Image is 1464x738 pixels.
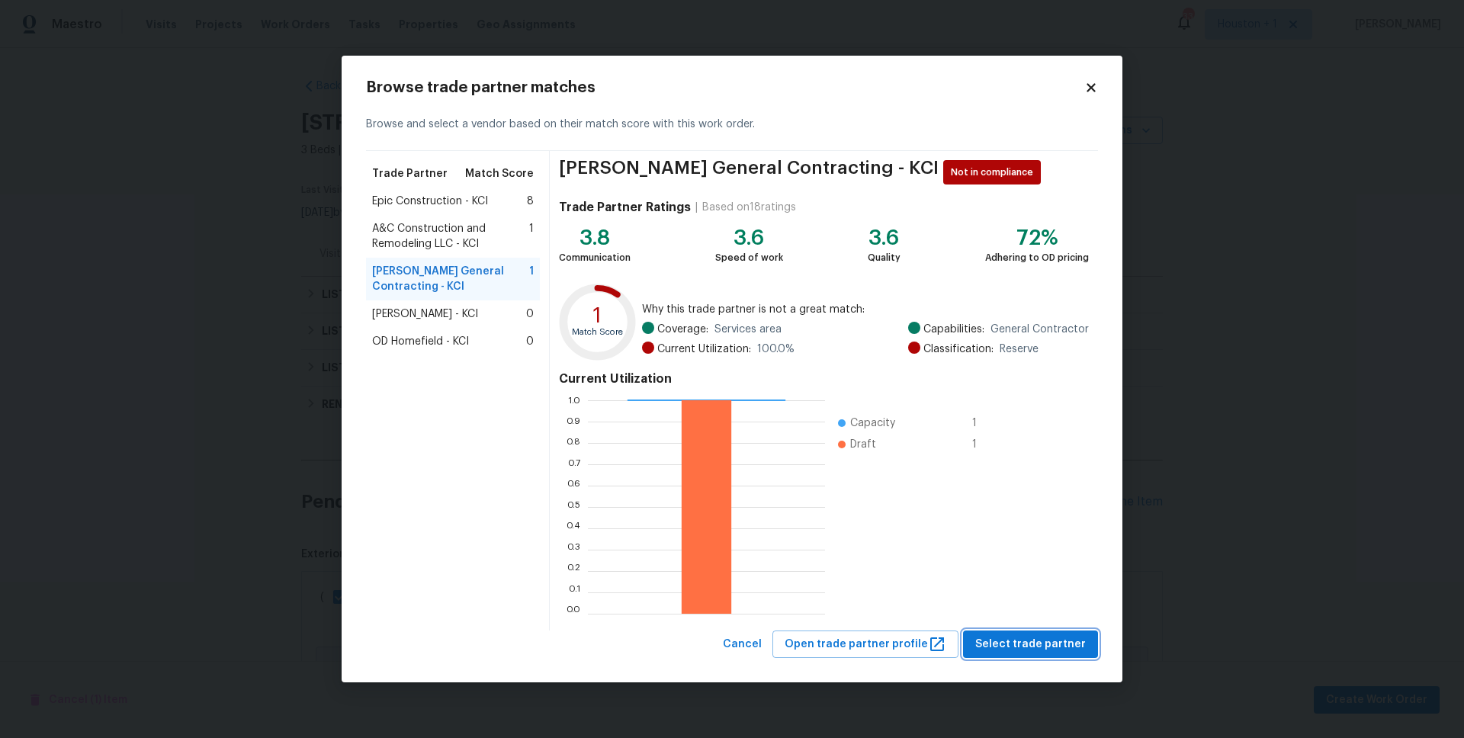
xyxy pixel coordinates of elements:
[567,502,580,511] text: 0.5
[657,322,708,337] span: Coverage:
[975,635,1086,654] span: Select trade partner
[372,264,529,294] span: [PERSON_NAME] General Contracting - KCI
[559,250,631,265] div: Communication
[972,416,997,431] span: 1
[559,230,631,245] div: 3.8
[567,480,580,489] text: 0.6
[985,230,1089,245] div: 72%
[366,80,1084,95] h2: Browse trade partner matches
[526,334,534,349] span: 0
[714,322,782,337] span: Services area
[526,306,534,322] span: 0
[850,416,895,431] span: Capacity
[868,230,901,245] div: 3.6
[702,200,796,215] div: Based on 18 ratings
[568,459,580,468] text: 0.7
[990,322,1089,337] span: General Contractor
[465,166,534,181] span: Match Score
[527,194,534,209] span: 8
[372,166,448,181] span: Trade Partner
[566,523,580,532] text: 0.4
[923,322,984,337] span: Capabilities:
[972,437,997,452] span: 1
[642,302,1089,317] span: Why this trade partner is not a great match:
[372,306,478,322] span: [PERSON_NAME] - KCI
[566,416,580,425] text: 0.9
[963,631,1098,659] button: Select trade partner
[785,635,946,654] span: Open trade partner profile
[372,221,529,252] span: A&C Construction and Remodeling LLC - KCI
[572,328,623,336] text: Match Score
[757,342,795,357] span: 100.0 %
[372,194,488,209] span: Epic Construction - KCI
[772,631,958,659] button: Open trade partner profile
[691,200,702,215] div: |
[850,437,876,452] span: Draft
[951,165,1039,180] span: Not in compliance
[569,587,580,596] text: 0.1
[985,250,1089,265] div: Adhering to OD pricing
[657,342,751,357] span: Current Utilization:
[559,160,939,184] span: [PERSON_NAME] General Contracting - KCI
[559,200,691,215] h4: Trade Partner Ratings
[923,342,994,357] span: Classification:
[568,395,580,404] text: 1.0
[717,631,768,659] button: Cancel
[567,544,580,553] text: 0.3
[715,230,783,245] div: 3.6
[366,98,1098,151] div: Browse and select a vendor based on their match score with this work order.
[567,566,580,575] text: 0.2
[529,264,534,294] span: 1
[566,608,580,618] text: 0.0
[593,304,602,326] text: 1
[715,250,783,265] div: Speed of work
[723,635,762,654] span: Cancel
[372,334,469,349] span: OD Homefield - KCI
[1000,342,1039,357] span: Reserve
[559,371,1089,387] h4: Current Utilization
[529,221,534,252] span: 1
[868,250,901,265] div: Quality
[566,438,580,447] text: 0.8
